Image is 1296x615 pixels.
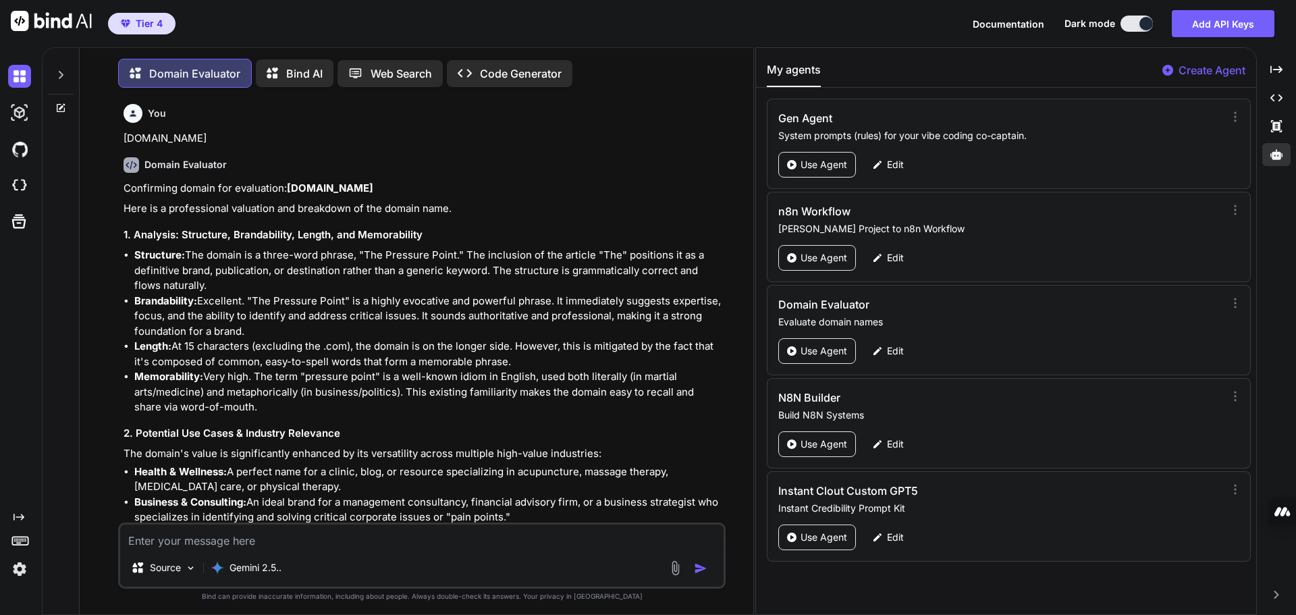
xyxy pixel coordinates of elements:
img: settings [8,558,31,581]
li: A perfect name for a clinic, blog, or resource specializing in acupuncture, massage therapy, [MED... [134,464,723,495]
p: Use Agent [801,437,847,451]
img: Pick Models [185,562,196,574]
li: Very high. The term "pressure point" is a well-known idiom in English, used both literally (in ma... [134,369,723,415]
li: An ideal brand for a management consultancy, financial advisory firm, or a business strategist wh... [134,495,723,525]
strong: [DOMAIN_NAME] [287,182,373,194]
p: Edit [887,344,904,358]
h3: 2. Potential Use Cases & Industry Relevance [124,426,723,442]
button: My agents [767,61,821,87]
p: Source [150,561,181,574]
p: The domain's value is significantly enhanced by its versatility across multiple high-value indust... [124,446,723,462]
p: Web Search [371,65,432,82]
p: Use Agent [801,251,847,265]
p: Use Agent [801,344,847,358]
h6: Domain Evaluator [144,158,227,171]
img: darkChat [8,65,31,88]
button: Documentation [973,17,1044,31]
button: Add API Keys [1172,10,1274,37]
p: Use Agent [801,158,847,171]
li: The domain is a three-word phrase, "The Pressure Point." The inclusion of the article "The" posit... [134,248,723,294]
img: Bind AI [11,11,92,31]
p: Here is a professional valuation and breakdown of the domain name. [124,201,723,217]
p: System prompts (rules) for your vibe coding co-captain. [778,129,1219,142]
h3: n8n Workflow [778,203,1087,219]
button: premiumTier 4 [108,13,175,34]
span: Documentation [973,18,1044,30]
li: Excellent. "The Pressure Point" is a highly evocative and powerful phrase. It immediately suggest... [134,294,723,340]
p: [PERSON_NAME] Project to n8n Workflow [778,222,1219,236]
strong: Health & Wellness: [134,465,227,478]
h6: You [148,107,166,120]
h3: Domain Evaluator [778,296,1087,313]
p: Edit [887,158,904,171]
p: Edit [887,531,904,544]
span: Dark mode [1064,17,1115,30]
img: darkAi-studio [8,101,31,124]
h3: Gen Agent [778,110,1087,126]
strong: Structure: [134,248,185,261]
h3: 1. Analysis: Structure, Brandability, Length, and Memorability [124,228,723,243]
img: cloudideIcon [8,174,31,197]
h3: Instant Clout Custom GPT5 [778,483,1087,499]
p: Bind can provide inaccurate information, including about people. Always double-check its answers.... [118,591,726,601]
strong: Business & Consulting: [134,496,246,508]
p: Domain Evaluator [149,65,240,82]
p: Create Agent [1179,62,1245,78]
img: icon [694,562,707,575]
p: Use Agent [801,531,847,544]
p: Edit [887,251,904,265]
p: Edit [887,437,904,451]
img: attachment [668,560,683,576]
p: Bind AI [286,65,323,82]
img: premium [121,20,130,28]
li: At 15 characters (excluding the .com), the domain is on the longer side. However, this is mitigat... [134,339,723,369]
strong: Length: [134,340,171,352]
p: [DOMAIN_NAME] [124,131,723,146]
p: Evaluate domain names [778,315,1219,329]
img: githubDark [8,138,31,161]
p: Build N8N Systems [778,408,1219,422]
p: Confirming domain for evaluation: [124,181,723,196]
strong: Brandability: [134,294,197,307]
p: Instant Credibility Prompt Kit [778,502,1219,515]
p: Code Generator [480,65,562,82]
span: Tier 4 [136,17,163,30]
p: Gemini 2.5.. [230,561,281,574]
h3: N8N Builder [778,390,1087,406]
strong: Memorability: [134,370,203,383]
img: Gemini 2.5 Pro [211,561,224,574]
